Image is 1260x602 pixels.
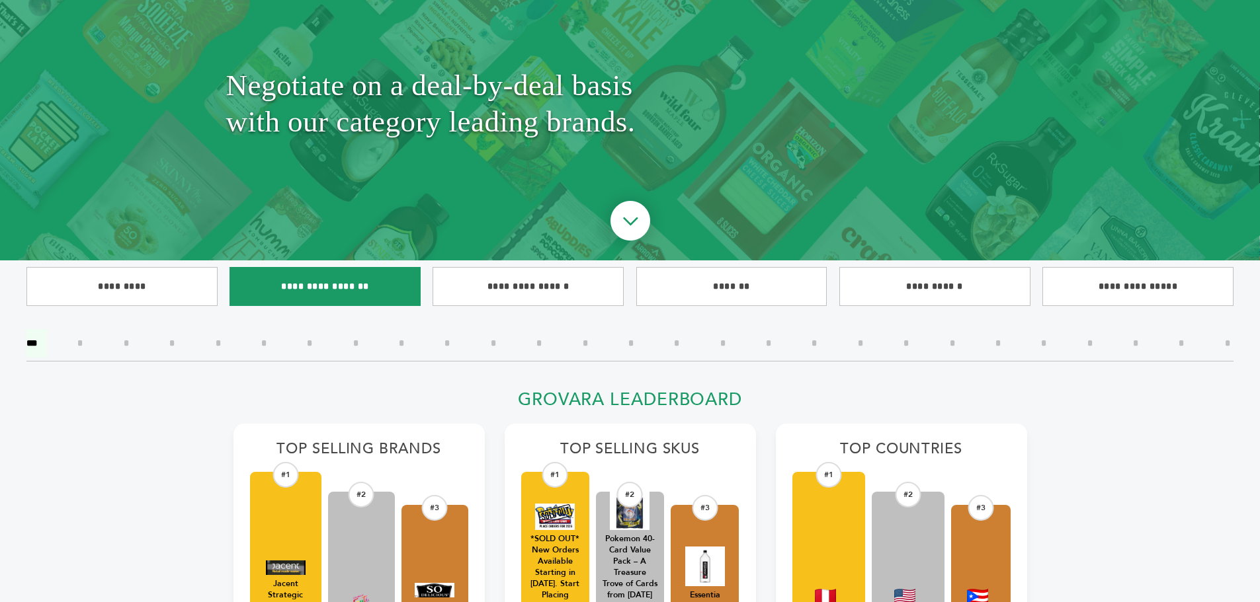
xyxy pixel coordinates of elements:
h2: Top Selling SKUs [521,440,739,465]
div: #1 [273,462,298,488]
h2: Top Selling Brands [250,440,468,465]
img: Essentia Water - 1.5 Liter Bottles [685,546,725,586]
h2: Top Countries [792,440,1011,465]
div: #3 [968,495,993,521]
div: #1 [542,462,568,488]
div: #2 [895,482,921,508]
img: Jacent Strategic Manufacturing, LLC [266,560,306,575]
img: *SOLD OUT* New Orders Available Starting in 2026. Start Placing Orders for 2026 now! [535,504,575,530]
div: #2 [349,482,374,508]
img: Pokemon 40-Card Value Pack – A Treasure Trove of Cards from 1996 to 2024 - Starter pack! [610,490,650,530]
div: #1 [816,462,841,488]
div: #3 [692,495,718,521]
img: So Delicious Dairy Free [415,583,454,597]
div: #2 [617,482,643,508]
h2: Grovara Leaderboard [233,389,1027,418]
div: #3 [422,495,448,521]
img: ourBrandsHeroArrow.png [595,188,665,258]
